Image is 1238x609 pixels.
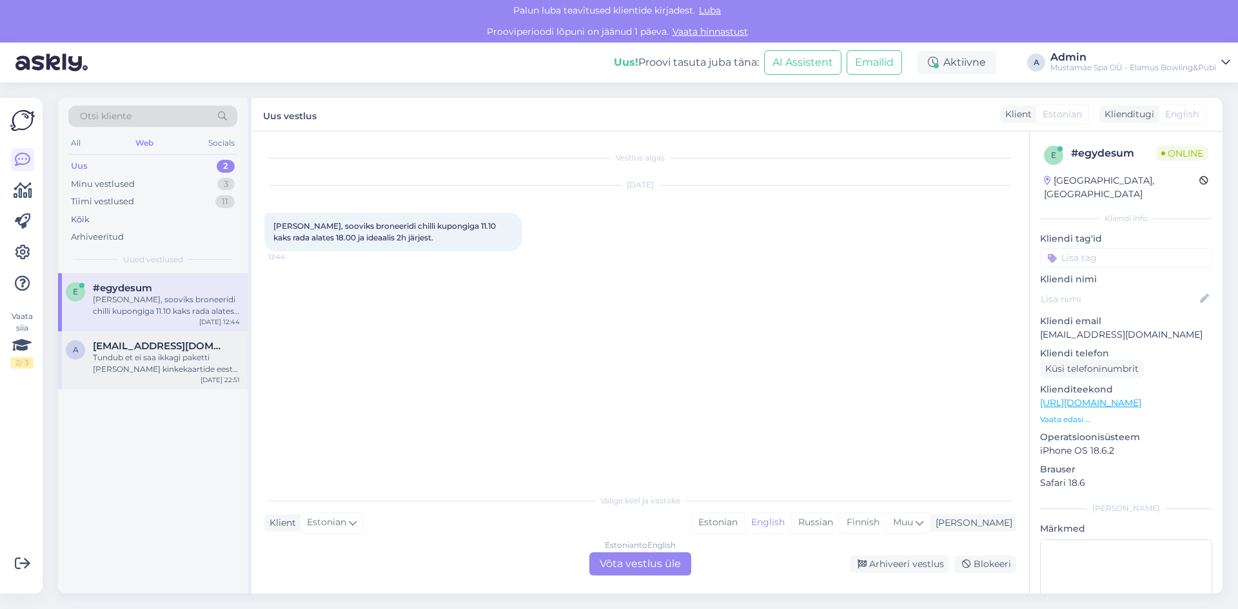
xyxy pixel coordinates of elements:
[1000,108,1032,121] div: Klient
[1040,397,1141,409] a: [URL][DOMAIN_NAME]
[1040,383,1212,396] p: Klienditeekond
[80,110,132,123] span: Otsi kliente
[264,495,1016,507] div: Valige keel ja vastake
[263,106,317,123] label: Uus vestlus
[1041,292,1197,306] input: Lisa nimi
[10,311,34,369] div: Vaata siia
[133,135,156,151] div: Web
[264,179,1016,191] div: [DATE]
[264,152,1016,164] div: Vestlus algas
[1099,108,1154,121] div: Klienditugi
[10,108,35,133] img: Askly Logo
[1040,248,1212,267] input: Lisa tag
[10,357,34,369] div: 2 / 3
[1040,430,1212,444] p: Operatsioonisüsteem
[893,516,913,528] span: Muu
[1050,52,1230,73] a: AdminMustamäe Spa OÜ - Elamus Bowling&Pubi
[1040,232,1212,246] p: Kliendi tag'id
[1043,108,1082,121] span: Estonian
[764,50,841,75] button: AI Assistent
[1040,213,1212,224] div: Kliendi info
[1040,476,1212,490] p: Safari 18.6
[71,213,90,226] div: Kõik
[93,282,152,294] span: #egydesum
[1050,52,1216,63] div: Admin
[589,552,691,575] div: Võta vestlus üle
[73,287,78,296] span: e
[215,195,235,208] div: 11
[1040,522,1212,536] p: Märkmed
[93,340,227,352] span: andraisakar@gmail.com
[199,317,240,327] div: [DATE] 12:44
[791,513,840,532] div: Russian
[273,221,498,242] span: [PERSON_NAME], sooviks broneeridi chilli kupongiga 11.10 kaks rada alates 18.00 ja ideaalis 2h jä...
[695,5,725,16] span: Luba
[93,352,240,375] div: Tundub et ei saa ikkagi paketti [PERSON_NAME] kinkekaartide eest kui toitlustuse peab ette maksma...
[614,55,759,70] div: Proovi tasuta juba täna:
[68,135,83,151] div: All
[840,513,886,532] div: Finnish
[307,516,346,530] span: Estonian
[1040,347,1212,360] p: Kliendi telefon
[1156,146,1208,160] span: Online
[71,231,124,244] div: Arhiveeritud
[1040,503,1212,514] div: [PERSON_NAME]
[73,345,79,354] span: a
[605,539,676,551] div: Estonian to English
[692,513,744,532] div: Estonian
[918,51,996,74] div: Aktiivne
[71,178,135,191] div: Minu vestlused
[71,195,134,208] div: Tiimi vestlused
[268,252,317,262] span: 12:44
[1051,150,1056,160] span: e
[123,254,183,266] span: Uued vestlused
[1165,108,1199,121] span: English
[1027,53,1045,72] div: A
[1044,174,1199,201] div: [GEOGRAPHIC_DATA], [GEOGRAPHIC_DATA]
[850,556,949,573] div: Arhiveeri vestlus
[1040,273,1212,286] p: Kliendi nimi
[847,50,902,75] button: Emailid
[201,375,240,385] div: [DATE] 22:51
[1040,328,1212,342] p: [EMAIL_ADDRESS][DOMAIN_NAME]
[264,516,296,530] div: Klient
[1040,444,1212,458] p: iPhone OS 18.6.2
[614,56,638,68] b: Uus!
[1040,360,1144,378] div: Küsi telefoninumbrit
[71,160,88,173] div: Uus
[669,26,752,37] a: Vaata hinnastust
[1040,314,1212,328] p: Kliendi email
[744,513,791,532] div: English
[217,160,235,173] div: 2
[206,135,237,151] div: Socials
[1050,63,1216,73] div: Mustamäe Spa OÜ - Elamus Bowling&Pubi
[93,294,240,317] div: [PERSON_NAME], sooviks broneeridi chilli kupongiga 11.10 kaks rada alates 18.00 ja ideaalis 2h jä...
[1071,146,1156,161] div: # egydesum
[1040,414,1212,425] p: Vaata edasi ...
[930,516,1012,530] div: [PERSON_NAME]
[954,556,1016,573] div: Blokeeri
[217,178,235,191] div: 3
[1040,463,1212,476] p: Brauser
